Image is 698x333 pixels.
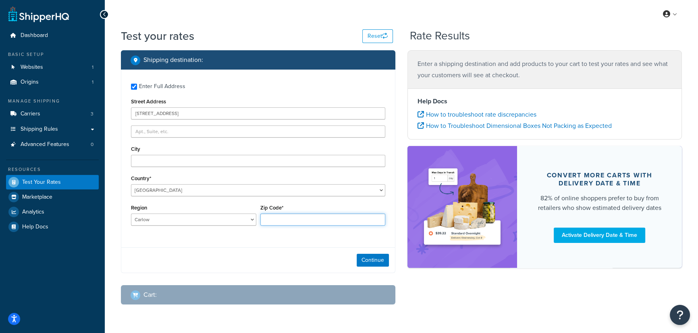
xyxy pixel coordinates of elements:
[6,107,99,121] a: Carriers3
[21,111,40,117] span: Carriers
[131,99,166,105] label: Street Address
[6,166,99,173] div: Resources
[22,209,44,216] span: Analytics
[536,171,663,187] div: Convert more carts with delivery date & time
[420,158,505,256] img: feature-image-ddt-36eae7f7280da8017bfb280eaccd9c446f90b1fe08728e4019434db127062ab4.png
[21,79,39,86] span: Origins
[6,60,99,75] li: Websites
[362,29,393,43] button: Reset
[6,175,99,189] a: Test Your Rates
[410,30,470,42] h2: Rate Results
[6,75,99,90] li: Origins
[6,122,99,137] a: Shipping Rules
[22,224,48,230] span: Help Docs
[131,175,151,181] label: Country*
[131,84,137,90] input: Enter Full Address
[536,193,663,213] div: 82% of online shoppers prefer to buy from retailers who show estimated delivery dates
[91,111,93,117] span: 3
[21,126,58,133] span: Shipping Rules
[418,110,536,119] a: How to troubleshoot rate discrepancies
[22,194,52,201] span: Marketplace
[357,254,389,267] button: Continue
[21,141,69,148] span: Advanced Features
[131,125,385,138] input: Apt., Suite, etc.
[131,146,140,152] label: City
[418,97,672,106] h4: Help Docs
[6,190,99,204] a: Marketplace
[6,98,99,105] div: Manage Shipping
[6,28,99,43] a: Dashboard
[22,179,61,186] span: Test Your Rates
[260,205,283,211] label: Zip Code*
[6,51,99,58] div: Basic Setup
[670,305,690,325] button: Open Resource Center
[92,79,93,86] span: 1
[6,107,99,121] li: Carriers
[143,291,157,298] h2: Cart :
[6,137,99,152] li: Advanced Features
[91,141,93,148] span: 0
[418,58,672,81] p: Enter a shipping destination and add products to your cart to test your rates and see what your c...
[6,60,99,75] a: Websites1
[6,205,99,219] a: Analytics
[418,121,612,130] a: How to Troubleshoot Dimensional Boxes Not Packing as Expected
[554,228,645,243] a: Activate Delivery Date & Time
[143,56,203,64] h2: Shipping destination :
[6,75,99,90] a: Origins1
[92,64,93,71] span: 1
[6,220,99,234] a: Help Docs
[139,81,185,92] div: Enter Full Address
[6,137,99,152] a: Advanced Features0
[121,28,194,44] h1: Test your rates
[21,32,48,39] span: Dashboard
[21,64,43,71] span: Websites
[131,205,147,211] label: Region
